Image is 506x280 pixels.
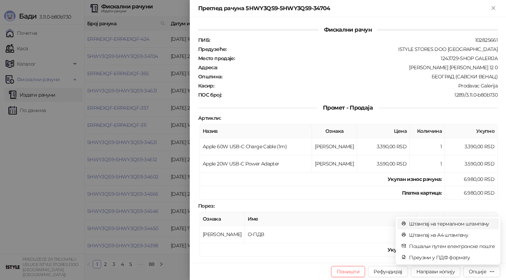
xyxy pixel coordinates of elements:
span: Промет - Продаја [317,104,378,111]
strong: Порез : [198,203,214,209]
td: 3.390,00 RSD [357,138,410,155]
strong: Касир : [198,83,214,89]
th: Цена [357,124,410,138]
span: Фискални рачун [318,26,377,33]
div: Опције [469,268,486,275]
strong: Платна картица : [402,190,442,196]
th: Количина [410,124,445,138]
td: 3.390,00 RSD [445,138,498,155]
button: Рефундирај [368,266,408,277]
td: Apple 60W USB-C Charge Cable (1m) [200,138,312,155]
div: Prodavac Galerija [215,83,498,89]
span: Преузми у ПДФ формату [409,254,495,261]
div: [DATE] 20:00:30 [228,262,498,269]
div: 1243729-SHOP GALERIJA [235,55,498,61]
strong: Општина : [198,73,222,80]
button: Close [489,4,498,13]
div: [PERSON_NAME] [PERSON_NAME] 12 0 [218,64,498,71]
strong: Адреса : [198,64,218,71]
td: 3.590,00 RSD [357,155,410,172]
div: 102825661 [210,37,498,43]
td: [PERSON_NAME] [312,155,357,172]
td: 6.980,00 RSD [445,172,498,186]
strong: Укупан износ пореза: [388,247,442,253]
td: 6.980,00 RSD [445,186,498,200]
strong: ПИБ : [198,37,210,43]
td: 1 [410,138,445,155]
td: [PERSON_NAME] [312,138,357,155]
span: Штампај на А4 штампачу [409,231,495,239]
th: Име [245,212,417,226]
td: 3.590,00 RSD [445,155,498,172]
button: Поништи [331,266,365,277]
td: [PERSON_NAME] [200,226,245,243]
strong: Укупан износ рачуна : [388,176,442,182]
button: Опције [463,266,500,277]
td: 1 [410,155,445,172]
span: Направи копију [416,268,455,275]
div: 1289/3.11.0-b80b730 [222,92,498,98]
th: Укупно [445,124,498,138]
td: Apple 20W USB-C Power Adapter [200,155,312,172]
th: Ознака [312,124,357,138]
div: Преглед рачуна 5HWY3QS9-5HWY3QS9-34704 [198,4,489,13]
strong: ПФР време : [198,262,227,269]
th: Назив [200,124,312,138]
div: ISTYLE STORES DOO [GEOGRAPHIC_DATA] [227,46,498,52]
button: Направи копију [411,266,460,277]
strong: Артикли : [198,115,221,121]
strong: ПОС број : [198,92,221,98]
div: БЕОГРАД (САВСКИ ВЕНАЦ) [223,73,498,80]
span: Пошаљи путем електронске поште [409,242,495,250]
td: О-ПДВ [245,226,417,243]
th: Ознака [200,212,245,226]
span: Штампај на термалном штампачу [409,220,495,228]
th: Стопа [417,212,445,226]
th: Порез [445,212,498,226]
strong: Предузеће : [198,46,227,52]
strong: Место продаје : [198,55,235,61]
